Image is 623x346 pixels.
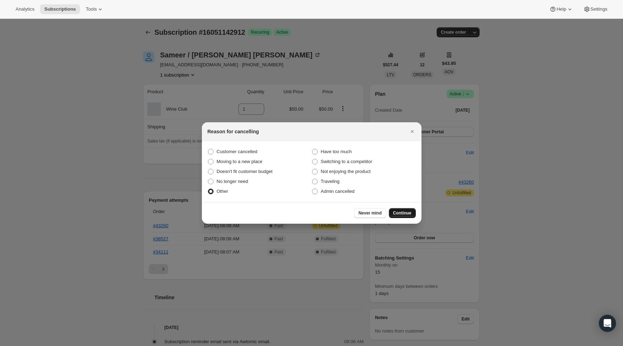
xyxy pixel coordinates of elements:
[358,210,381,216] span: Never mind
[545,4,577,14] button: Help
[599,315,616,332] div: Open Intercom Messenger
[44,6,76,12] span: Subscriptions
[321,179,340,184] span: Traveling
[354,208,386,218] button: Never mind
[321,149,352,154] span: Have too much
[217,179,248,184] span: No longer need
[321,189,355,194] span: Admin cancelled
[86,6,97,12] span: Tools
[217,149,257,154] span: Customer cancelled
[40,4,80,14] button: Subscriptions
[11,4,39,14] button: Analytics
[407,127,417,136] button: Close
[389,208,416,218] button: Continue
[208,128,259,135] h2: Reason for cancelling
[556,6,566,12] span: Help
[579,4,612,14] button: Settings
[217,189,228,194] span: Other
[321,169,371,174] span: Not enjoying the product
[393,210,412,216] span: Continue
[217,159,262,164] span: Moving to a new place
[16,6,34,12] span: Analytics
[590,6,607,12] span: Settings
[81,4,108,14] button: Tools
[217,169,273,174] span: Doesn't fit customer budget
[321,159,372,164] span: Switching to a competitor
